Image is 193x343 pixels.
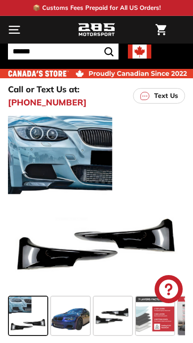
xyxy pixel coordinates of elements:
[151,16,171,43] a: Cart
[133,88,185,104] a: Text Us
[33,3,161,13] p: 📦 Customs Fees Prepaid for All US Orders!
[152,275,186,306] inbox-online-store-chat: Shopify online store chat
[8,83,80,96] p: Call or Text Us at:
[154,91,178,101] p: Text Us
[8,44,119,60] input: Search
[78,22,115,38] img: Logo_285_Motorsport_areodynamics_components
[8,96,87,109] a: [PHONE_NUMBER]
